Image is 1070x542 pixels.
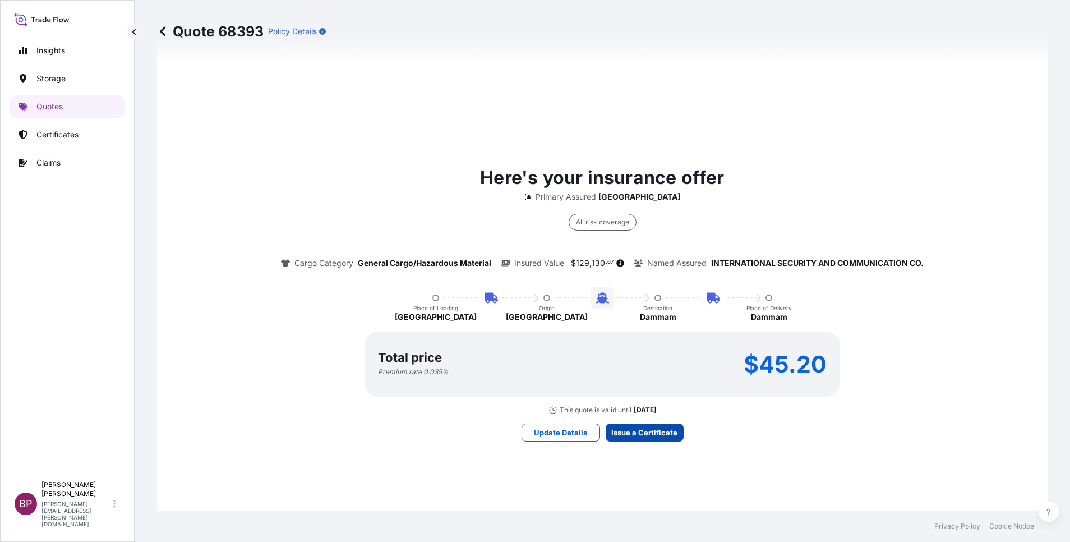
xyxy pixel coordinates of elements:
[36,101,63,112] p: Quotes
[10,123,125,146] a: Certificates
[571,259,576,267] span: $
[643,305,672,311] p: Destination
[480,164,724,191] p: Here's your insurance offer
[10,67,125,90] a: Storage
[534,427,587,438] p: Update Details
[560,406,631,415] p: This quote is valid until
[640,311,676,323] p: Dammam
[36,157,61,168] p: Claims
[41,480,111,498] p: [PERSON_NAME] [PERSON_NAME]
[598,191,680,203] p: [GEOGRAPHIC_DATA]
[19,498,33,509] span: BP
[157,22,264,40] p: Quote 68393
[294,258,353,269] p: Cargo Category
[36,45,65,56] p: Insights
[506,311,588,323] p: [GEOGRAPHIC_DATA]
[606,424,684,442] button: Issue a Certificate
[746,305,792,311] p: Place of Delivery
[744,355,827,373] p: $45.20
[989,522,1034,531] a: Cookie Notice
[514,258,564,269] p: Insured Value
[569,214,637,231] div: All risk coverage
[539,305,555,311] p: Origin
[536,191,596,203] p: Primary Assured
[10,95,125,118] a: Quotes
[934,522,980,531] a: Privacy Policy
[395,311,477,323] p: [GEOGRAPHIC_DATA]
[607,260,614,264] span: 67
[268,26,317,37] p: Policy Details
[751,311,787,323] p: Dammam
[576,259,589,267] span: 129
[36,129,79,140] p: Certificates
[634,406,657,415] p: [DATE]
[589,259,592,267] span: ,
[413,305,458,311] p: Place of Loading
[711,258,924,269] p: INTERNATIONAL SECURITY AND COMMUNICATION CO.
[36,73,66,84] p: Storage
[647,258,707,269] p: Named Assured
[378,368,449,376] p: Premium rate 0.035 %
[41,500,111,527] p: [PERSON_NAME][EMAIL_ADDRESS][PERSON_NAME][DOMAIN_NAME]
[606,260,607,264] span: .
[592,259,605,267] span: 130
[522,424,600,442] button: Update Details
[358,258,491,269] p: General Cargo/Hazardous Material
[378,352,442,363] p: Total price
[10,151,125,174] a: Claims
[611,427,677,438] p: Issue a Certificate
[10,39,125,62] a: Insights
